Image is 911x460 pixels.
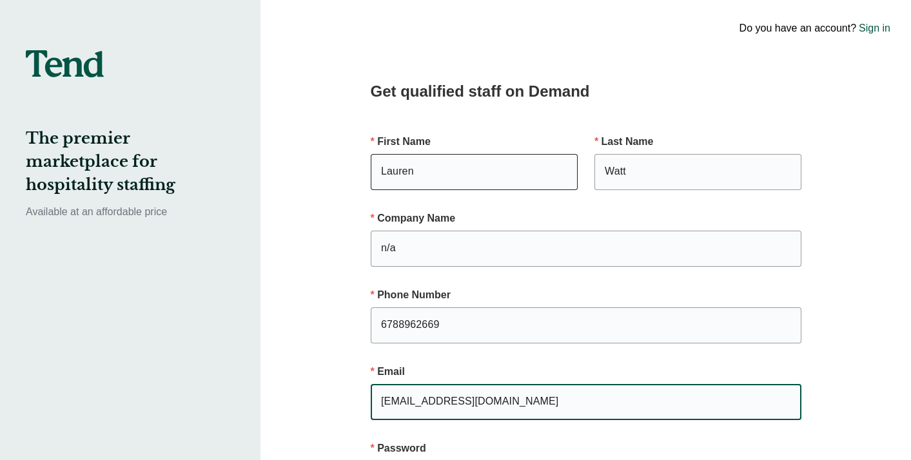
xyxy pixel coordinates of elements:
p: Last Name [594,134,801,149]
p: Company Name [371,211,801,226]
a: Sign in [859,21,890,36]
p: Phone Number [371,287,801,303]
h2: The premier marketplace for hospitality staffing [26,127,235,196]
h2: Get qualified staff on Demand [371,80,801,103]
p: Email [371,364,801,379]
p: First Name [371,134,578,149]
p: Available at an affordable price [26,204,235,220]
img: tend-logo [26,50,104,77]
p: Password [371,441,801,456]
